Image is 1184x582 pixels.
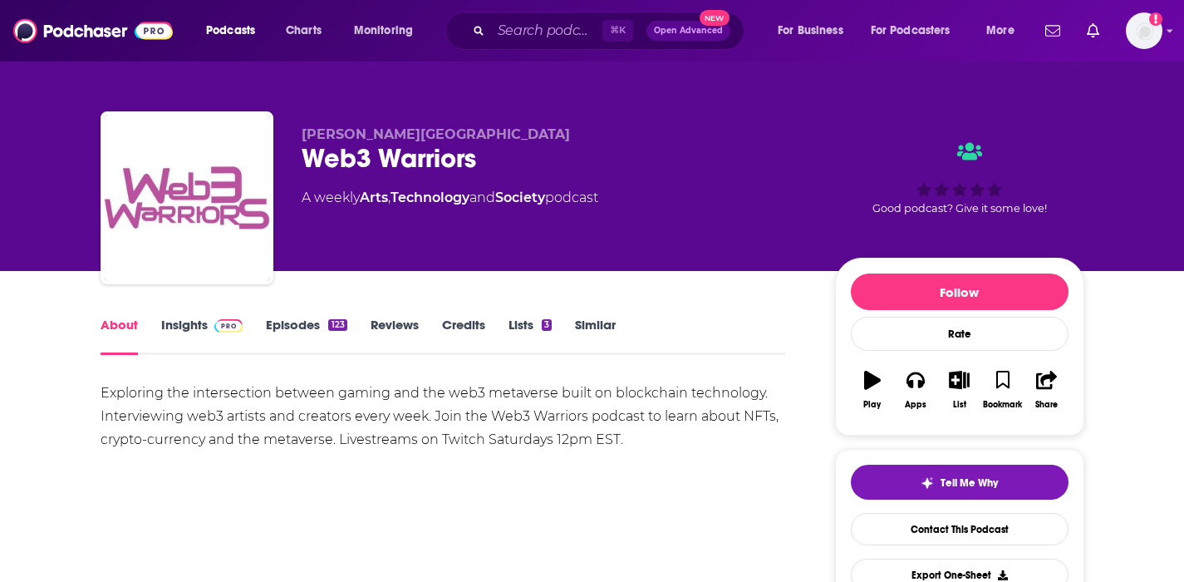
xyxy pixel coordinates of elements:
div: Exploring the intersection between gaming and the web3 metaverse built on blockchain technology. ... [101,382,786,451]
a: Society [495,190,545,205]
a: Show notifications dropdown [1080,17,1106,45]
span: More [986,19,1015,42]
div: Search podcasts, credits, & more... [461,12,760,50]
button: Follow [851,274,1069,310]
span: For Business [778,19,843,42]
a: Episodes123 [266,317,346,355]
img: Podchaser Pro [214,319,243,333]
img: User Profile [1126,12,1162,49]
div: Apps [905,400,926,410]
div: Good podcast? Give it some love! [835,126,1084,229]
a: Technology [391,190,469,205]
div: 3 [542,319,552,331]
div: List [953,400,966,410]
input: Search podcasts, credits, & more... [491,17,602,44]
a: Contact This Podcast [851,513,1069,545]
span: For Podcasters [871,19,951,42]
a: About [101,317,138,355]
a: Arts [360,190,388,205]
span: Logged in as DineRacoma [1126,12,1162,49]
span: Good podcast? Give it some love! [872,202,1047,215]
span: Podcasts [206,19,255,42]
button: List [937,360,980,420]
span: ⌘ K [602,20,633,42]
div: Play [863,400,881,410]
button: open menu [860,17,975,44]
span: Tell Me Why [941,476,998,490]
img: Web3 Warriors [104,115,270,281]
div: Bookmark [983,400,1022,410]
span: , [388,190,391,205]
button: Share [1024,360,1068,420]
div: A weekly podcast [302,188,598,208]
span: New [700,10,730,26]
button: tell me why sparkleTell Me Why [851,465,1069,500]
span: and [469,190,495,205]
span: Charts [286,19,322,42]
button: open menu [194,17,277,44]
img: Podchaser - Follow, Share and Rate Podcasts [13,15,173,47]
a: Similar [575,317,616,355]
button: open menu [342,17,435,44]
div: 123 [328,319,346,331]
button: Open AdvancedNew [646,21,730,41]
button: open menu [975,17,1035,44]
img: tell me why sparkle [921,476,934,490]
svg: Add a profile image [1149,12,1162,26]
button: Play [851,360,894,420]
span: [PERSON_NAME][GEOGRAPHIC_DATA] [302,126,570,142]
button: Bookmark [981,360,1024,420]
div: Rate [851,317,1069,351]
button: open menu [766,17,864,44]
button: Apps [894,360,937,420]
a: Credits [442,317,485,355]
a: Charts [275,17,332,44]
button: Show profile menu [1126,12,1162,49]
a: Show notifications dropdown [1039,17,1067,45]
a: Reviews [371,317,419,355]
div: Share [1035,400,1058,410]
a: Lists3 [508,317,552,355]
span: Open Advanced [654,27,723,35]
span: Monitoring [354,19,413,42]
a: InsightsPodchaser Pro [161,317,243,355]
